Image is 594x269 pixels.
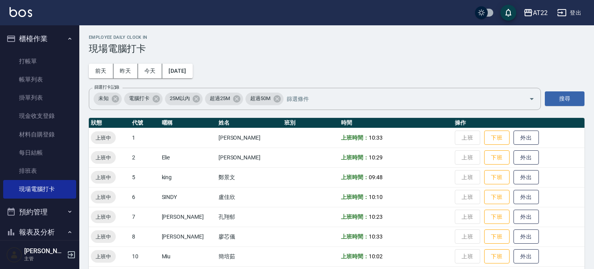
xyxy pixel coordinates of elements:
[514,170,539,185] button: 外出
[245,93,284,105] div: 超過50M
[520,5,551,21] button: AT22
[205,93,243,105] div: 超過25M
[130,118,159,128] th: 代號
[369,233,383,240] span: 10:33
[91,233,116,241] span: 上班中
[217,207,283,227] td: 孔翔郁
[500,5,516,21] button: save
[217,227,283,246] td: 廖芯儀
[124,95,154,102] span: 電腦打卡
[217,118,283,128] th: 姓名
[160,167,217,187] td: king
[165,95,195,102] span: 25M以內
[160,187,217,207] td: SINDY
[94,95,113,102] span: 未知
[3,144,76,162] a: 每日結帳
[160,227,217,246] td: [PERSON_NAME]
[339,118,452,128] th: 時間
[89,118,130,128] th: 狀態
[113,64,138,78] button: 昨天
[160,246,217,266] td: Miu
[205,95,235,102] span: 超過25M
[484,229,510,244] button: 下班
[341,134,369,141] b: 上班時間：
[91,213,116,221] span: 上班中
[514,131,539,145] button: 外出
[91,134,116,142] span: 上班中
[484,131,510,145] button: 下班
[3,202,76,222] button: 預約管理
[3,125,76,144] a: 材料自購登錄
[160,118,217,128] th: 暱稱
[484,210,510,224] button: 下班
[545,91,584,106] button: 搜尋
[3,52,76,70] a: 打帳單
[369,154,383,161] span: 10:29
[484,249,510,264] button: 下班
[285,92,515,106] input: 篩選條件
[3,107,76,125] a: 現金收支登錄
[533,8,548,18] div: AT22
[217,167,283,187] td: 鄭景文
[3,89,76,107] a: 掛單列表
[89,35,584,40] h2: Employee Daily Clock In
[453,118,584,128] th: 操作
[162,64,192,78] button: [DATE]
[138,64,163,78] button: 今天
[3,222,76,242] button: 報表及分析
[525,93,538,105] button: Open
[91,153,116,162] span: 上班中
[369,174,383,180] span: 09:48
[24,255,65,262] p: 主管
[217,246,283,266] td: 簡培茹
[89,64,113,78] button: 前天
[554,6,584,20] button: 登出
[514,190,539,205] button: 外出
[3,28,76,49] button: 櫃檯作業
[3,70,76,89] a: 帳單列表
[130,227,159,246] td: 8
[10,7,32,17] img: Logo
[369,214,383,220] span: 10:23
[89,43,584,54] h3: 現場電腦打卡
[341,233,369,240] b: 上班時間：
[130,148,159,167] td: 2
[130,128,159,148] td: 1
[484,150,510,165] button: 下班
[341,194,369,200] b: 上班時間：
[341,174,369,180] b: 上班時間：
[94,84,119,90] label: 篩選打卡記錄
[130,207,159,227] td: 7
[94,93,122,105] div: 未知
[130,187,159,207] td: 6
[217,128,283,148] td: [PERSON_NAME]
[91,193,116,201] span: 上班中
[341,253,369,260] b: 上班時間：
[91,252,116,261] span: 上班中
[369,134,383,141] span: 10:33
[217,148,283,167] td: [PERSON_NAME]
[130,246,159,266] td: 10
[341,154,369,161] b: 上班時間：
[514,210,539,224] button: 外出
[24,247,65,255] h5: [PERSON_NAME]
[130,167,159,187] td: 5
[160,148,217,167] td: Elie
[514,249,539,264] button: 外出
[91,173,116,182] span: 上班中
[282,118,339,128] th: 班別
[369,253,383,260] span: 10:02
[484,190,510,205] button: 下班
[341,214,369,220] b: 上班時間：
[217,187,283,207] td: 盧佳欣
[160,207,217,227] td: [PERSON_NAME]
[484,170,510,185] button: 下班
[514,229,539,244] button: 外出
[369,194,383,200] span: 10:10
[6,247,22,263] img: Person
[165,93,203,105] div: 25M以內
[3,180,76,198] a: 現場電腦打卡
[514,150,539,165] button: 外出
[3,162,76,180] a: 排班表
[245,95,275,102] span: 超過50M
